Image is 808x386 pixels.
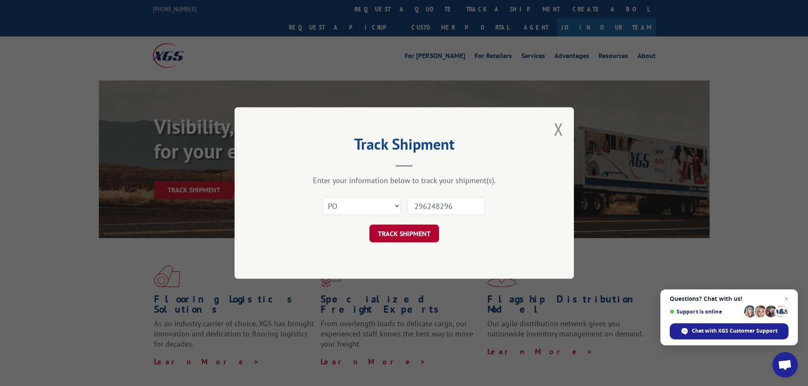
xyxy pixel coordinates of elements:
div: Chat with XGS Customer Support [670,323,788,339]
div: Enter your information below to track your shipment(s). [277,175,531,185]
input: Number(s) [407,197,485,215]
button: Close modal [554,118,563,140]
div: Open chat [772,352,798,378]
button: TRACK SHIPMENT [369,225,439,242]
h2: Track Shipment [277,138,531,154]
span: Support is online [670,308,741,315]
span: Questions? Chat with us! [670,295,788,302]
span: Chat with XGS Customer Support [692,327,777,335]
span: Close chat [781,294,791,304]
